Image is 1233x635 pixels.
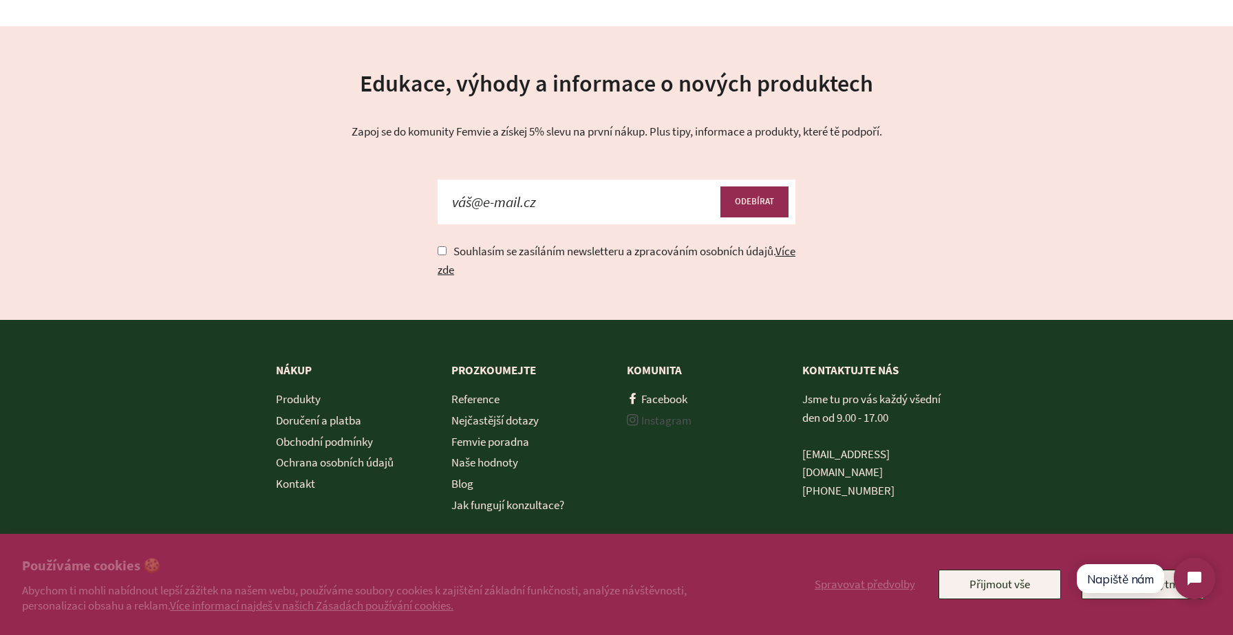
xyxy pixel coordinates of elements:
a: Jak fungují konzultace? [451,497,564,513]
a: Blog [451,476,473,491]
h2: Používáme cookies 🍪 [22,556,753,576]
button: Spravovat předvolby [812,570,918,599]
a: Naše hodnoty [451,455,518,470]
span: ODEBÍRAT [735,195,774,208]
button: ODEBÍRAT [720,186,789,217]
a: Ochrana osobních údajů [276,455,394,470]
a: Femvie poradna [451,434,529,449]
a: Produkty [276,391,321,407]
span: Spravovat předvolby [815,577,915,592]
p: KONTAKTUJTE NÁS [802,361,957,380]
a: Instagram [627,413,691,428]
a: Facebook [627,391,687,407]
a: Více zde [438,244,795,277]
form: Souhlasím se zasíláním newsletteru a zpracováním osobních údajů. [438,161,795,279]
p: Komunita [627,361,782,380]
p: Jsme tu pro vás každý všední den od 9.00 - 17.00 [PHONE_NUMBER] [802,390,957,499]
iframe: Tidio Chat [1064,546,1227,611]
button: Přijmout vše [939,570,1061,599]
p: Abychom ti mohli nabídnout lepší zážitek na našem webu, používáme soubory cookies k zajištění zák... [22,583,753,613]
a: Kontakt [276,476,315,491]
p: Nákup [276,361,431,380]
p: Prozkoumejte [451,361,606,380]
a: [EMAIL_ADDRESS][DOMAIN_NAME] [802,446,890,480]
a: Nejčastější dotazy [451,413,539,428]
a: Více informací najdeš v našich Zásadách používání cookies. [170,598,453,613]
a: Doručení a platba [276,413,361,428]
input: váš@e-mail.cz [444,186,720,217]
a: Reference [451,391,500,407]
a: Obchodní podmínky [276,434,373,449]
